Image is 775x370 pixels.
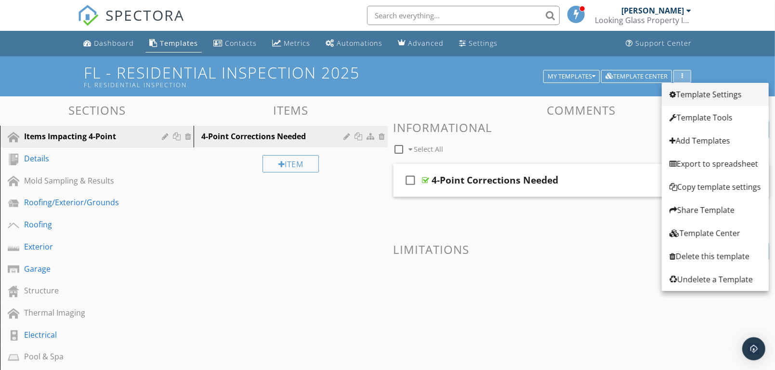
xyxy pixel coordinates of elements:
[622,35,696,53] a: Support Center
[455,35,501,53] a: Settings
[670,158,761,170] div: Export to spreadsheet
[337,39,382,48] div: Automations
[605,73,668,80] div: Template Center
[635,39,692,48] div: Support Center
[469,39,498,48] div: Settings
[79,35,138,53] a: Dashboard
[601,71,672,80] a: Template Center
[621,6,684,15] div: [PERSON_NAME]
[210,35,261,53] a: Contacts
[105,5,184,25] span: SPECTORA
[84,64,692,89] h1: FL - Residential Inspection 2025
[225,39,257,48] div: Contacts
[24,219,148,230] div: Roofing
[145,35,202,53] a: Templates
[670,204,761,216] div: Share Template
[394,243,770,256] h3: Limitations
[24,329,148,341] div: Electrical
[670,274,761,285] div: Undelete a Template
[24,307,148,318] div: Thermal Imaging
[84,81,547,89] div: FL Residential Inspection
[367,6,560,25] input: Search everything...
[601,70,672,83] button: Template Center
[670,227,761,239] div: Template Center
[78,5,99,26] img: The Best Home Inspection Software - Spectora
[394,35,447,53] a: Advanced
[24,153,148,164] div: Details
[94,39,134,48] div: Dashboard
[670,112,761,123] div: Template Tools
[670,135,761,146] div: Add Templates
[194,104,387,117] h3: Items
[24,197,148,208] div: Roofing/Exterior/Grounds
[24,351,148,362] div: Pool & Spa
[742,337,765,360] div: Open Intercom Messenger
[662,222,769,245] a: Template Center
[201,131,346,142] div: 4-Point Corrections Needed
[24,175,148,186] div: Mold Sampling & Results
[24,131,148,142] div: Items Impacting 4-Point
[548,73,595,80] div: My Templates
[394,104,770,117] h3: Comments
[403,169,419,192] i: check_box_outline_blank
[24,263,148,275] div: Garage
[595,15,691,25] div: Looking Glass Property Inspections, LLC.
[394,121,770,134] h3: Informational
[268,35,314,53] a: Metrics
[160,39,198,48] div: Templates
[24,285,148,296] div: Structure
[322,35,386,53] a: Automations (Basic)
[670,89,761,100] div: Template Settings
[414,145,443,154] span: Select All
[543,70,600,83] button: My Templates
[78,13,184,33] a: SPECTORA
[432,174,559,186] div: 4-Point Corrections Needed
[670,181,761,193] div: Copy template settings
[284,39,310,48] div: Metrics
[670,251,761,262] div: Delete this template
[24,241,148,252] div: Exterior
[263,155,319,172] div: Item
[408,39,444,48] div: Advanced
